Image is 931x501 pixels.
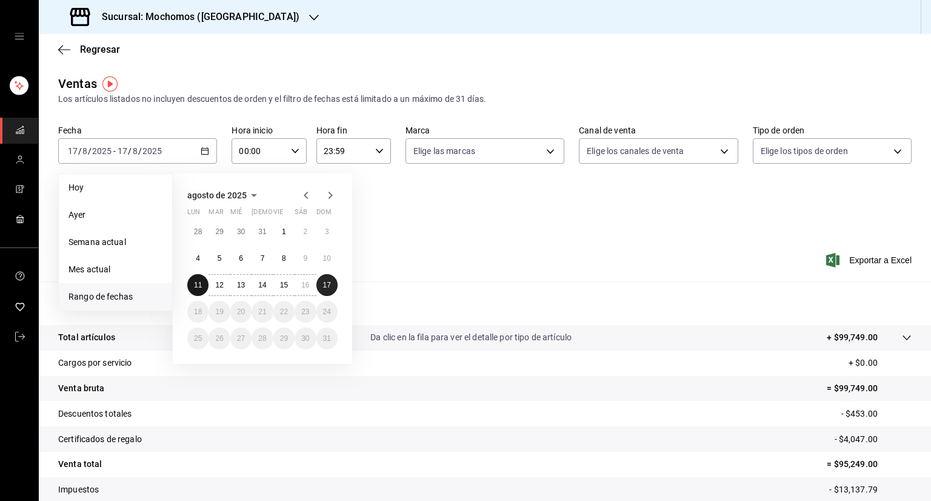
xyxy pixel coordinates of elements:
[187,328,209,349] button: 25 de agosto de 2025
[316,328,338,349] button: 31 de agosto de 2025
[301,334,309,343] abbr: 30 de agosto de 2025
[252,208,323,221] abbr: jueves
[753,126,912,135] label: Tipo de orden
[187,190,247,200] span: agosto de 2025
[58,93,912,106] div: Los artículos listados no incluyen descuentos de orden y el filtro de fechas está limitado a un m...
[209,328,230,349] button: 26 de agosto de 2025
[282,254,286,263] abbr: 8 de agosto de 2025
[849,357,912,369] p: + $0.00
[187,301,209,323] button: 18 de agosto de 2025
[316,274,338,296] button: 17 de agosto de 2025
[273,301,295,323] button: 22 de agosto de 2025
[835,433,912,446] p: - $4,047.00
[194,227,202,236] abbr: 28 de julio de 2025
[58,357,132,369] p: Cargos por servicio
[280,308,288,316] abbr: 22 de agosto de 2025
[273,274,295,296] button: 15 de agosto de 2025
[187,208,200,221] abbr: lunes
[273,247,295,269] button: 8 de agosto de 2025
[88,146,92,156] span: /
[370,331,572,344] p: Da clic en la fila para ver el detalle por tipo de artículo
[58,126,217,135] label: Fecha
[252,301,273,323] button: 21 de agosto de 2025
[303,254,307,263] abbr: 9 de agosto de 2025
[303,227,307,236] abbr: 2 de agosto de 2025
[196,254,200,263] abbr: 4 de agosto de 2025
[829,483,912,496] p: - $13,137.79
[827,382,912,395] p: = $99,749.00
[232,126,306,135] label: Hora inicio
[316,247,338,269] button: 10 de agosto de 2025
[295,274,316,296] button: 16 de agosto de 2025
[273,208,283,221] abbr: viernes
[413,145,475,157] span: Elige las marcas
[295,208,307,221] abbr: sábado
[316,221,338,243] button: 3 de agosto de 2025
[230,208,242,221] abbr: miércoles
[68,263,162,276] span: Mes actual
[187,247,209,269] button: 4 de agosto de 2025
[587,145,684,157] span: Elige los canales de venta
[239,254,243,263] abbr: 6 de agosto de 2025
[323,281,331,289] abbr: 17 de agosto de 2025
[230,301,252,323] button: 20 de agosto de 2025
[68,236,162,249] span: Semana actual
[316,126,391,135] label: Hora fin
[280,281,288,289] abbr: 15 de agosto de 2025
[68,291,162,303] span: Rango de fechas
[102,76,118,92] button: Tooltip marker
[113,146,116,156] span: -
[92,146,112,156] input: ----
[209,221,230,243] button: 29 de julio de 2025
[252,247,273,269] button: 7 de agosto de 2025
[258,227,266,236] abbr: 31 de julio de 2025
[68,209,162,221] span: Ayer
[827,458,912,471] p: = $95,249.00
[215,227,223,236] abbr: 29 de julio de 2025
[761,145,848,157] span: Elige los tipos de orden
[295,247,316,269] button: 9 de agosto de 2025
[142,146,162,156] input: ----
[92,10,299,24] h3: Sucursal: Mochomos ([GEOGRAPHIC_DATA])
[58,382,104,395] p: Venta bruta
[295,301,316,323] button: 23 de agosto de 2025
[209,301,230,323] button: 19 de agosto de 2025
[58,331,115,344] p: Total artículos
[301,281,309,289] abbr: 16 de agosto de 2025
[230,274,252,296] button: 13 de agosto de 2025
[237,308,245,316] abbr: 20 de agosto de 2025
[187,274,209,296] button: 11 de agosto de 2025
[138,146,142,156] span: /
[841,408,912,420] p: - $453.00
[68,181,162,194] span: Hoy
[215,334,223,343] abbr: 26 de agosto de 2025
[579,126,738,135] label: Canal de venta
[209,208,223,221] abbr: martes
[132,146,138,156] input: --
[58,75,97,93] div: Ventas
[58,483,99,496] p: Impuestos
[282,227,286,236] abbr: 1 de agosto de 2025
[827,331,878,344] p: + $99,749.00
[273,221,295,243] button: 1 de agosto de 2025
[194,281,202,289] abbr: 11 de agosto de 2025
[295,221,316,243] button: 2 de agosto de 2025
[80,44,120,55] span: Regresar
[194,334,202,343] abbr: 25 de agosto de 2025
[237,334,245,343] abbr: 27 de agosto de 2025
[273,328,295,349] button: 29 de agosto de 2025
[258,281,266,289] abbr: 14 de agosto de 2025
[117,146,128,156] input: --
[258,334,266,343] abbr: 28 de agosto de 2025
[316,301,338,323] button: 24 de agosto de 2025
[252,221,273,243] button: 31 de julio de 2025
[230,247,252,269] button: 6 de agosto de 2025
[237,227,245,236] abbr: 30 de julio de 2025
[15,32,24,41] button: open drawer
[323,308,331,316] abbr: 24 de agosto de 2025
[67,146,78,156] input: --
[252,274,273,296] button: 14 de agosto de 2025
[209,247,230,269] button: 5 de agosto de 2025
[82,146,88,156] input: --
[194,308,202,316] abbr: 18 de agosto de 2025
